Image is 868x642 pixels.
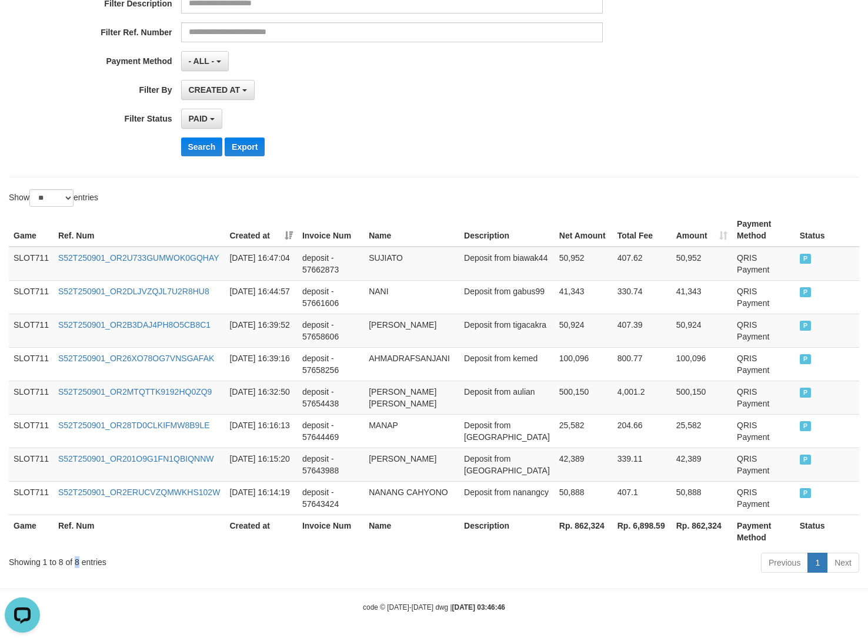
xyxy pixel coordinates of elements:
[459,414,555,448] td: Deposit from [GEOGRAPHIC_DATA]
[58,320,211,330] a: S52T250901_OR2B3DAJ4PH8O5CB8C1
[459,448,555,481] td: Deposit from [GEOGRAPHIC_DATA]
[58,253,219,263] a: S52T250901_OR2U733GUMWOK0GQHAY
[58,387,212,396] a: S52T250901_OR2MTQTTK9192HQ0ZQ9
[613,280,672,314] td: 330.74
[225,381,298,414] td: [DATE] 16:32:50
[672,314,732,347] td: 50,924
[225,247,298,281] td: [DATE] 16:47:04
[732,381,795,414] td: QRIS Payment
[800,254,812,264] span: PAID
[54,515,225,548] th: Ref. Num
[800,388,812,398] span: PAID
[364,280,459,314] td: NANI
[225,347,298,381] td: [DATE] 16:39:16
[181,51,229,71] button: - ALL -
[459,481,555,515] td: Deposit from nanangcy
[364,314,459,347] td: [PERSON_NAME]
[555,481,613,515] td: 50,888
[672,213,732,247] th: Amount: activate to sort column ascending
[364,481,459,515] td: NANANG CAHYONO
[9,552,353,568] div: Showing 1 to 8 of 8 entries
[555,314,613,347] td: 50,924
[555,280,613,314] td: 41,343
[364,414,459,448] td: MANAP
[613,381,672,414] td: 4,001.2
[613,481,672,515] td: 407.1
[459,314,555,347] td: Deposit from tigacakra
[795,213,859,247] th: Status
[364,213,459,247] th: Name
[555,347,613,381] td: 100,096
[672,414,732,448] td: 25,582
[364,347,459,381] td: AHMADRAFSANJANI
[298,280,364,314] td: deposit - 57661606
[800,354,812,364] span: PAID
[9,347,54,381] td: SLOT711
[555,448,613,481] td: 42,389
[800,421,812,431] span: PAID
[672,381,732,414] td: 500,150
[800,488,812,498] span: PAID
[225,515,298,548] th: Created at
[225,414,298,448] td: [DATE] 16:16:13
[298,414,364,448] td: deposit - 57644469
[9,381,54,414] td: SLOT711
[732,247,795,281] td: QRIS Payment
[225,137,265,156] button: Export
[9,448,54,481] td: SLOT711
[225,213,298,247] th: Created at: activate to sort column ascending
[364,381,459,414] td: [PERSON_NAME] [PERSON_NAME]
[761,553,808,573] a: Previous
[555,213,613,247] th: Net Amount
[800,287,812,297] span: PAID
[298,247,364,281] td: deposit - 57662873
[555,247,613,281] td: 50,952
[459,381,555,414] td: Deposit from aulian
[225,314,298,347] td: [DATE] 16:39:52
[363,603,505,611] small: code © [DATE]-[DATE] dwg |
[298,515,364,548] th: Invoice Num
[9,515,54,548] th: Game
[58,354,214,363] a: S52T250901_OR26XO78OG7VNSGAFAK
[54,213,225,247] th: Ref. Num
[364,448,459,481] td: [PERSON_NAME]
[732,414,795,448] td: QRIS Payment
[459,280,555,314] td: Deposit from gabus99
[672,515,732,548] th: Rp. 862,324
[827,553,859,573] a: Next
[298,381,364,414] td: deposit - 57654438
[732,314,795,347] td: QRIS Payment
[298,347,364,381] td: deposit - 57658256
[181,80,255,100] button: CREATED AT
[452,603,505,611] strong: [DATE] 03:46:46
[298,314,364,347] td: deposit - 57658606
[672,280,732,314] td: 41,343
[298,448,364,481] td: deposit - 57643988
[613,347,672,381] td: 800.77
[58,488,220,497] a: S52T250901_OR2ERUCVZQMWKHS102W
[732,515,795,548] th: Payment Method
[800,455,812,465] span: PAID
[181,137,223,156] button: Search
[189,85,241,95] span: CREATED AT
[9,247,54,281] td: SLOT711
[613,213,672,247] th: Total Fee
[9,280,54,314] td: SLOT711
[225,448,298,481] td: [DATE] 16:15:20
[225,481,298,515] td: [DATE] 16:14:19
[9,189,98,207] label: Show entries
[613,414,672,448] td: 204.66
[732,448,795,481] td: QRIS Payment
[29,189,74,207] select: Showentries
[613,515,672,548] th: Rp. 6,898.59
[298,213,364,247] th: Invoice Num
[181,109,222,129] button: PAID
[800,321,812,331] span: PAID
[795,515,859,548] th: Status
[613,247,672,281] td: 407.62
[672,347,732,381] td: 100,096
[9,314,54,347] td: SLOT711
[9,414,54,448] td: SLOT711
[9,213,54,247] th: Game
[732,280,795,314] td: QRIS Payment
